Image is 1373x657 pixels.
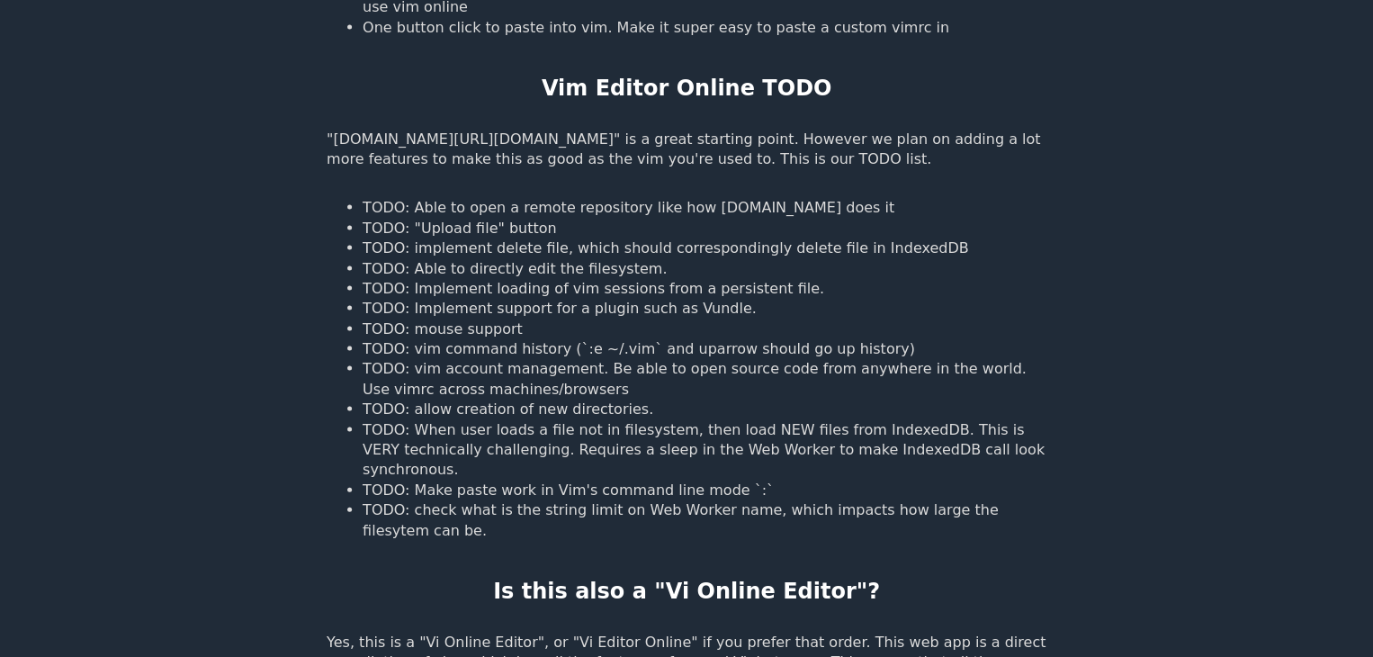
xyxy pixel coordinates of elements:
[363,358,1046,399] li: TODO: vim account management. Be able to open source code from anywhere in the world. Use vimrc a...
[493,576,880,607] h2: Is this also a "Vi Online Editor"?
[363,319,1046,338] li: TODO: mouse support
[542,73,831,103] h2: Vim Editor Online TODO
[363,278,1046,298] li: TODO: Implement loading of vim sessions from a persistent file.
[363,399,1046,418] li: TODO: allow creation of new directories.
[363,258,1046,278] li: TODO: Able to directly edit the filesystem.
[363,238,1046,257] li: TODO: implement delete file, which should correspondingly delete file in IndexedDB
[363,338,1046,358] li: TODO: vim command history (`:e ~/.vim` and uparrow should go up history)
[363,218,1046,238] li: TODO: "Upload file" button
[363,499,1046,540] li: TODO: check what is the string limit on Web Worker name, which impacts how large the filesytem ca...
[363,480,1046,499] li: TODO: Make paste work in Vim's command line mode `:`
[363,17,1046,37] li: One button click to paste into vim. Make it super easy to paste a custom vimrc in
[363,419,1046,480] li: TODO: When user loads a file not in filesystem, then load NEW files from IndexedDB. This is VERY ...
[327,129,1046,169] p: "[DOMAIN_NAME][URL][DOMAIN_NAME]" is a great starting point. However we plan on adding a lot more...
[363,197,1046,217] li: TODO: Able to open a remote repository like how [DOMAIN_NAME] does it
[363,298,1046,318] li: TODO: Implement support for a plugin such as Vundle.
